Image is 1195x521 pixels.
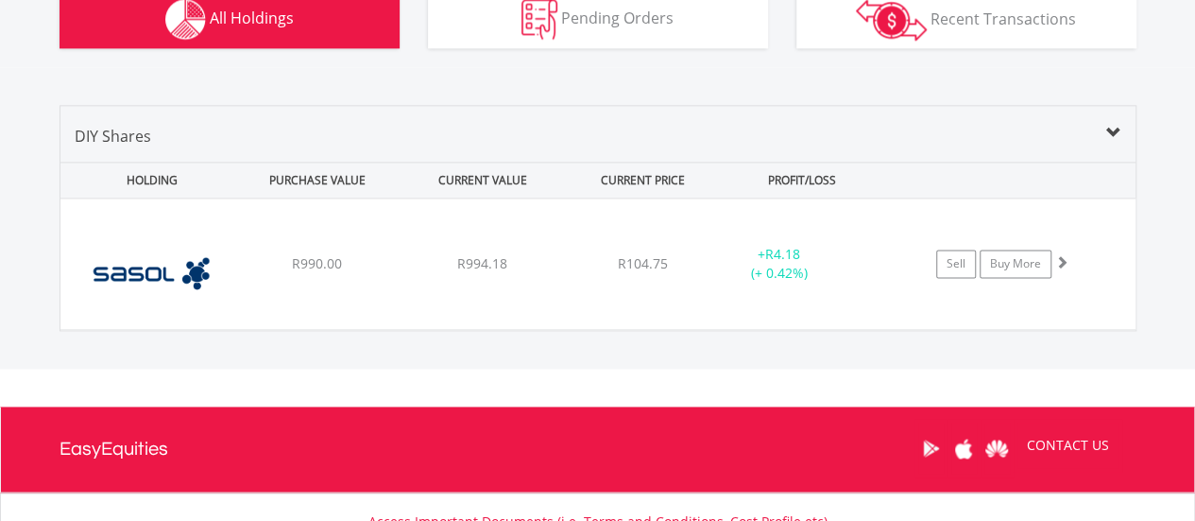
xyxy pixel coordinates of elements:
a: Google Play [914,419,947,478]
div: CURRENT VALUE [402,163,564,198]
a: EasyEquities [60,407,168,492]
span: Pending Orders [561,8,674,28]
img: EQU.ZA.SOL.png [70,222,232,324]
span: R994.18 [457,254,507,272]
span: All Holdings [210,8,294,28]
a: CONTACT US [1014,419,1122,472]
a: Buy More [980,250,1051,278]
span: Recent Transactions [930,8,1076,28]
a: Huawei [981,419,1014,478]
span: R4.18 [765,245,800,263]
span: DIY Shares [75,126,151,147]
div: PROFIT/LOSS [722,163,883,198]
div: HOLDING [61,163,233,198]
a: Apple [947,419,981,478]
div: + (+ 0.42%) [708,245,851,283]
a: Sell [936,250,976,278]
span: R990.00 [292,254,342,272]
div: PURCHASE VALUE [237,163,399,198]
span: R104.75 [618,254,668,272]
div: CURRENT PRICE [567,163,717,198]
